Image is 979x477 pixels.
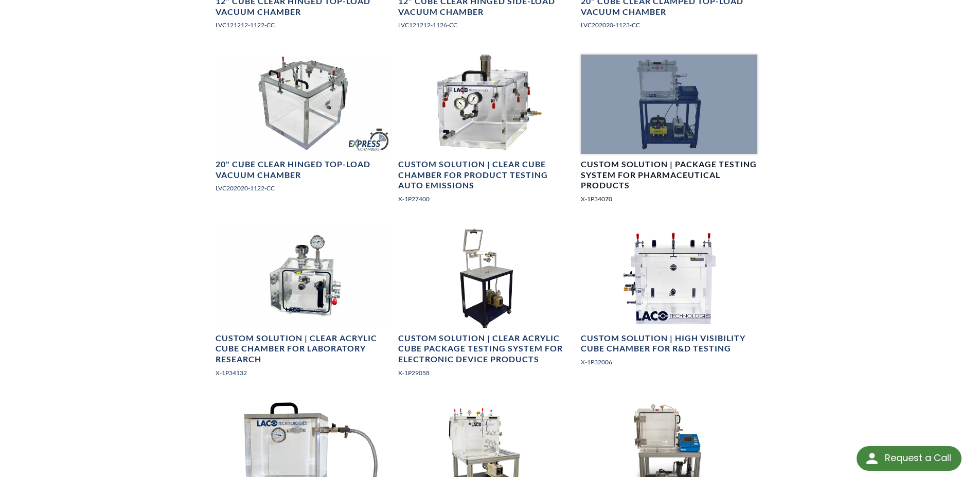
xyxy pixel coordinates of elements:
[885,446,951,470] div: Request a Call
[581,228,757,375] a: R&D cube vacuum chamber, front viewCustom Solution | High Visibility Cube Chamber for R&D Testing...
[398,55,575,212] a: Clear Cube Chamber for Product Testing Auto EmissionsCustom Solution | Clear Cube Chamber for Pro...
[216,159,392,181] h4: 20" Cube Clear Hinged Top-Load Vacuum Chamber
[857,446,962,471] div: Request a Call
[581,159,757,191] h4: Custom Solution | Package Testing System for Pharmaceutical Products
[398,159,575,191] h4: Custom Solution | Clear Cube Chamber for Product Testing Auto Emissions
[581,55,757,212] a: Package Testing System for Pharmaceutical Products, front viewCustom Solution | Package Testing S...
[581,20,757,30] p: LVC202020-1123-CC
[398,368,575,378] p: X-1P29058
[864,450,880,467] img: round button
[398,228,575,386] a: 3/4 view open chamber of Clear Acrylic Cube Package Testing System for Electronic DeviceCustom So...
[216,228,392,386] a: Clear Vertical Cubic Vacuum Chamber, top angled viewCustom Solution | Clear Acrylic Cube Chamber ...
[216,183,392,193] p: LVC202020-1122-CC
[216,368,392,378] p: X-1P34132
[398,20,575,30] p: LVC121212-1126-CC
[581,357,757,367] p: X-1P32006
[398,194,575,204] p: X-1P27400
[398,333,575,365] h4: Custom Solution | Clear Acrylic Cube Package Testing System for Electronic Device Products
[581,194,757,204] p: X-1P34070
[581,333,757,355] h4: Custom Solution | High Visibility Cube Chamber for R&D Testing
[216,333,392,365] h4: Custom Solution | Clear Acrylic Cube Chamber for Laboratory Research
[216,20,392,30] p: LVC121212-1122-CC
[216,55,392,201] a: LVC202020-1122-CC Cubed Express Chamber, rear angled view20" Cube Clear Hinged Top-Load Vacuum Ch...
